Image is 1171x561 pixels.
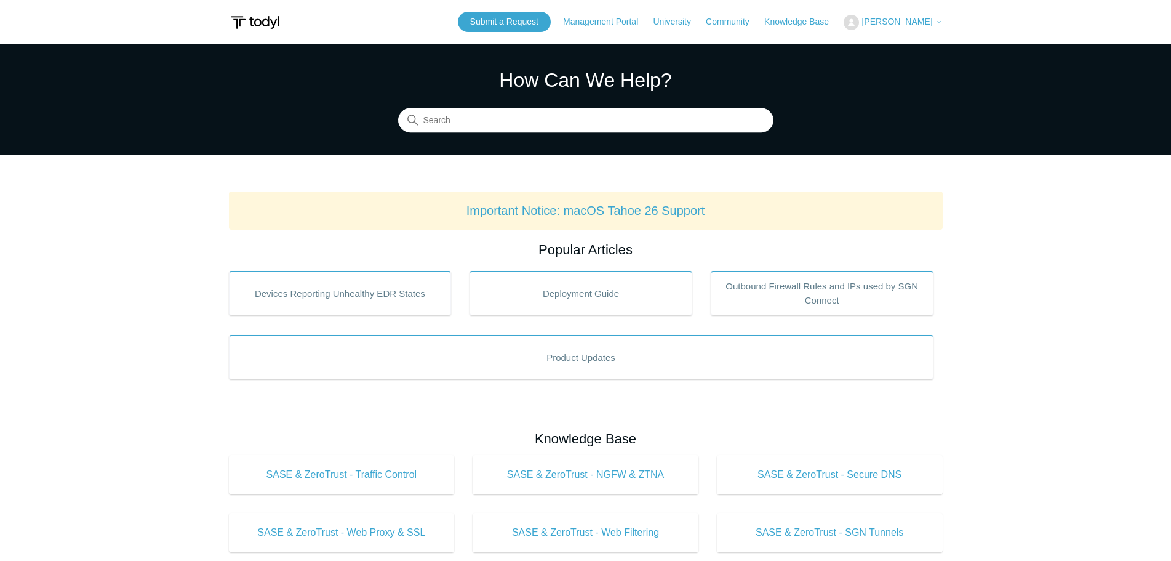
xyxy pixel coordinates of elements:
a: Important Notice: macOS Tahoe 26 Support [466,204,705,217]
a: SASE & ZeroTrust - Web Proxy & SSL [229,513,455,552]
span: SASE & ZeroTrust - Web Proxy & SSL [247,525,436,540]
a: Outbound Firewall Rules and IPs used by SGN Connect [711,271,933,315]
a: Deployment Guide [470,271,692,315]
span: [PERSON_NAME] [861,17,932,26]
a: Management Portal [563,15,650,28]
h2: Popular Articles [229,240,943,260]
h1: How Can We Help? [398,65,773,95]
a: Community [706,15,762,28]
span: SASE & ZeroTrust - Traffic Control [247,467,436,482]
a: SASE & ZeroTrust - NGFW & ZTNA [473,455,698,494]
a: University [653,15,703,28]
span: SASE & ZeroTrust - NGFW & ZTNA [491,467,680,482]
span: SASE & ZeroTrust - Web Filtering [491,525,680,540]
a: Knowledge Base [764,15,841,28]
a: SASE & ZeroTrust - Traffic Control [229,455,455,494]
span: SASE & ZeroTrust - Secure DNS [735,467,924,482]
h2: Knowledge Base [229,429,943,449]
a: SASE & ZeroTrust - SGN Tunnels [717,513,943,552]
a: SASE & ZeroTrust - Web Filtering [473,513,698,552]
a: Devices Reporting Unhealthy EDR States [229,271,452,315]
img: Todyl Support Center Help Center home page [229,11,281,34]
input: Search [398,108,773,133]
button: [PERSON_NAME] [844,15,942,30]
span: SASE & ZeroTrust - SGN Tunnels [735,525,924,540]
a: Submit a Request [458,12,551,32]
a: Product Updates [229,335,933,379]
a: SASE & ZeroTrust - Secure DNS [717,455,943,494]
